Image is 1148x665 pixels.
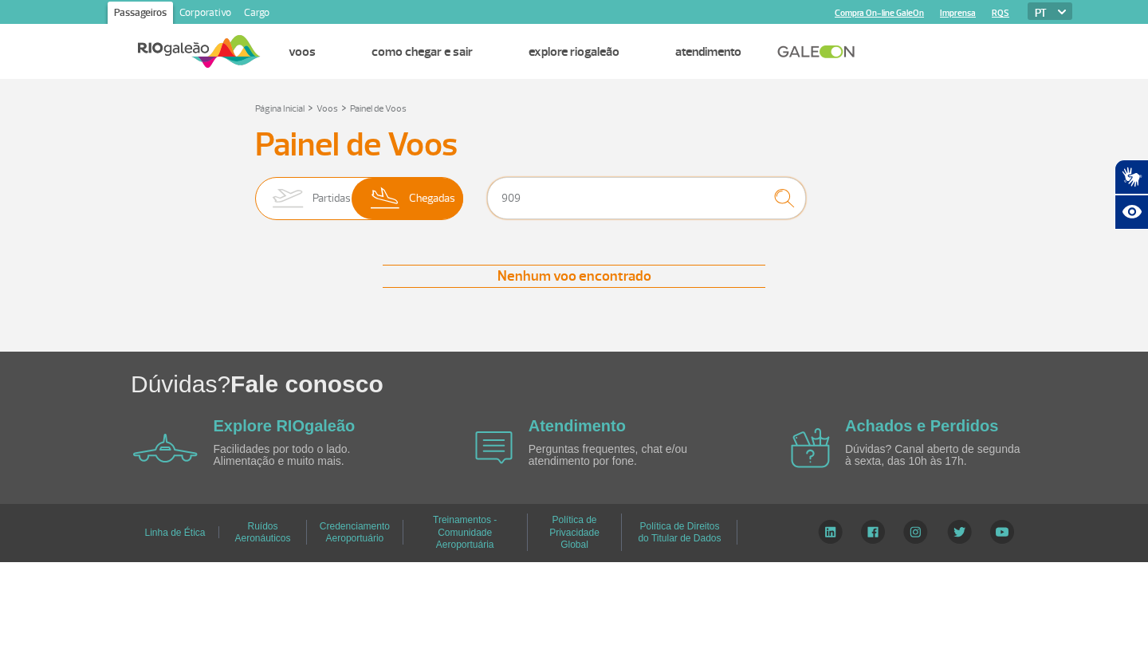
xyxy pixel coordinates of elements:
img: YouTube [990,520,1014,544]
a: > [308,98,313,116]
a: Credenciamento Aeroportuário [320,515,390,549]
div: Plugin de acessibilidade da Hand Talk. [1115,159,1148,230]
a: Atendimento [675,44,741,60]
a: Política de Privacidade Global [549,509,600,556]
a: Página Inicial [255,103,305,115]
img: slider-desembarque [362,178,409,219]
a: Voos [289,44,316,60]
a: Compra On-line GaleOn [835,8,924,18]
a: Política de Direitos do Titular de Dados [638,515,721,549]
p: Dúvidas? Canal aberto de segunda à sexta, das 10h às 17h. [845,443,1028,468]
span: Partidas [313,178,351,219]
a: Ruídos Aeronáuticos [234,515,290,549]
img: airplane icon [475,431,513,464]
p: Facilidades por todo o lado. Alimentação e muito mais. [214,443,397,468]
a: Passageiros [108,2,173,27]
a: Imprensa [940,8,976,18]
img: airplane icon [133,434,198,462]
button: Abrir recursos assistivos. [1115,195,1148,230]
a: Painel de Voos [350,103,407,115]
a: Linha de Ética [144,521,205,544]
a: RQS [992,8,1009,18]
img: Facebook [861,520,885,544]
img: slider-embarque [262,178,313,219]
a: Explore RIOgaleão [214,417,356,435]
img: LinkedIn [818,520,843,544]
a: > [341,98,347,116]
span: Chegadas [409,178,455,219]
span: Fale conosco [230,371,383,397]
img: Twitter [947,520,972,544]
h1: Dúvidas? [131,368,1148,400]
a: Treinamentos - Comunidade Aeroportuária [433,509,497,556]
a: Atendimento [529,417,626,435]
button: Abrir tradutor de língua de sinais. [1115,159,1148,195]
img: airplane icon [791,428,830,468]
h3: Painel de Voos [255,125,893,165]
a: Achados e Perdidos [845,417,998,435]
a: Corporativo [173,2,238,27]
a: Explore RIOgaleão [529,44,619,60]
a: Como chegar e sair [372,44,473,60]
input: Voo, cidade ou cia aérea [487,177,806,219]
img: Instagram [903,520,928,544]
a: Cargo [238,2,276,27]
a: Voos [316,103,338,115]
p: Perguntas frequentes, chat e/ou atendimento por fone. [529,443,712,468]
div: Nenhum voo encontrado [383,265,765,288]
